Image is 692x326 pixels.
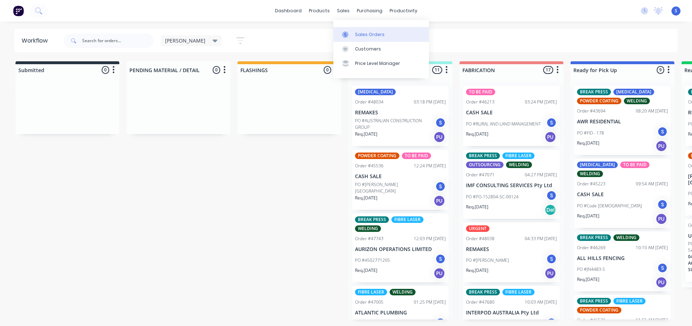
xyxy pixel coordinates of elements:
p: Req. [DATE] [466,131,488,137]
div: 04:33 PM [DATE] [525,235,557,242]
a: dashboard [271,5,305,16]
div: 10:03 AM [DATE] [525,299,557,305]
div: 12:03 PM [DATE] [414,235,446,242]
div: BREAK PRESS [466,153,500,159]
a: Customers [333,42,429,56]
p: PO #RURAL AND LAND MANAGEMENT [466,121,541,127]
div: TO BE PAIDOrder #4621303:24 PM [DATE]CASH SALEPO #RURAL AND LAND MANAGEMENTSReq.[DATE]PU [463,86,560,146]
div: S [546,117,557,128]
p: Req. [DATE] [355,131,377,137]
p: PO #PO-152804-SC-00124 [466,194,519,200]
div: S [546,254,557,264]
div: PU [545,131,556,143]
div: Workflow [22,36,51,45]
p: PO #[PERSON_NAME][GEOGRAPHIC_DATA] [355,181,435,194]
div: POWDER COATINGTO BE PAIDOrder #4553612:24 PM [DATE]CASH SALEPO #[PERSON_NAME][GEOGRAPHIC_DATA]SRe... [352,150,449,210]
div: 01:25 PM [DATE] [414,299,446,305]
span: [PERSON_NAME] [165,37,205,44]
div: Order #48038 [466,235,494,242]
div: Order #46531 [577,317,605,323]
div: productivity [386,5,421,16]
span: S [675,8,677,14]
div: WELDING [624,98,650,104]
div: POWDER COATING [355,153,399,159]
div: purchasing [353,5,386,16]
div: Order #47005 [355,299,383,305]
div: PU [656,213,667,225]
p: Req. [DATE] [577,140,599,146]
p: PO #4502771205 [355,257,390,264]
p: CASH SALE [577,191,668,198]
div: Customers [355,46,381,52]
p: Req. [DATE] [577,213,599,219]
div: Order #47071 [466,172,494,178]
div: BREAK PRESS [466,289,500,295]
div: S [435,254,446,264]
div: Order #48034 [355,99,383,105]
div: WELDING [506,162,532,168]
div: URGENTOrder #4803804:33 PM [DATE]REMAKESPO #[PERSON_NAME]SReq.[DATE]PU [463,223,560,283]
div: BREAK PRESSFIBRE LASERWELDINGOrder #4774312:03 PM [DATE]AURIZON OPERATIONS LIMITEDPO #4502771205S... [352,213,449,283]
div: BREAK PRESS [577,234,611,241]
div: FIBRE LASER [355,289,387,295]
div: products [305,5,333,16]
div: PU [656,140,667,152]
div: 08:20 AM [DATE] [636,108,668,114]
div: 09:54 AM [DATE] [636,181,668,187]
div: BREAK PRESSWELDINGOrder #4626910:10 AM [DATE]ALL HILLS FENCINGPO #JN4483-5SReq.[DATE]PU [574,232,671,292]
div: BREAK PRESSFIBRE LASEROUTSOURCINGWELDINGOrder #4707104:27 PM [DATE]IMF CONSULTING SERVICES Pty Lt... [463,150,560,219]
div: [MEDICAL_DATA] [613,89,654,95]
div: 04:27 PM [DATE] [525,172,557,178]
div: URGENT [466,225,489,232]
div: [MEDICAL_DATA]Order #4803403:18 PM [DATE]REMAKESPO #AUSTRALIAN CONSTRUCTION GROUPSReq.[DATE]PU [352,86,449,146]
a: Price Level Manager [333,56,429,71]
div: [MEDICAL_DATA]TO BE PAIDWELDINGOrder #4522309:54 AM [DATE]CASH SALEPO #Code [DEMOGRAPHIC_DATA]SRe... [574,159,671,228]
div: POWDER COATING [577,307,621,313]
p: ATLANTIC PLUMBING [355,310,446,316]
div: sales [333,5,353,16]
div: PU [545,268,556,279]
div: S [657,263,668,273]
div: [MEDICAL_DATA] [355,89,396,95]
p: PO #JN4483-5 [577,266,605,273]
div: Order #46269 [577,244,605,251]
div: WELDING [577,171,603,177]
div: Order #43694 [577,108,605,114]
div: OUTSOURCING [466,162,504,168]
div: Sales Orders [355,31,385,38]
input: Search for orders... [82,34,154,48]
div: WELDING [613,234,639,241]
p: AURIZON OPERATIONS LIMITED [355,246,446,252]
div: TO BE PAID [402,153,431,159]
div: BREAK PRESS [355,216,389,223]
p: REMAKES [355,110,446,116]
div: S [435,181,446,192]
div: 03:18 PM [DATE] [414,99,446,105]
div: 10:10 AM [DATE] [636,244,668,251]
p: Req. [DATE] [355,267,377,274]
p: IMF CONSULTING SERVICES Pty Ltd [466,182,557,189]
div: WELDING [355,225,381,232]
div: [MEDICAL_DATA] [577,162,618,168]
div: S [546,190,557,201]
div: WELDING [390,289,416,295]
p: AWR RESIDENTIAL [577,119,668,125]
div: BREAK PRESS [577,89,611,95]
div: FIBRE LASER [502,289,534,295]
p: Req. [DATE] [466,267,488,274]
div: BREAK PRESS[MEDICAL_DATA]POWDER COATINGWELDINGOrder #4369408:20 AM [DATE]AWR RESIDENTIALPO #FID -... [574,86,671,155]
p: PO #FID - 178 [577,130,604,136]
div: FIBRE LASER [613,298,646,304]
p: CASH SALE [466,110,557,116]
img: Factory [13,5,24,16]
div: Order #45536 [355,163,383,169]
p: PO #[PERSON_NAME] [466,257,509,264]
p: INTERPOD AUSTRALIA Pty Ltd [466,310,557,316]
div: PU [656,277,667,288]
div: PU [434,195,445,207]
p: ALL HILLS FENCING [577,255,668,261]
div: Price Level Manager [355,60,400,67]
div: S [657,199,668,210]
p: PO #Code [DEMOGRAPHIC_DATA] [577,203,642,209]
div: 03:24 PM [DATE] [525,99,557,105]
